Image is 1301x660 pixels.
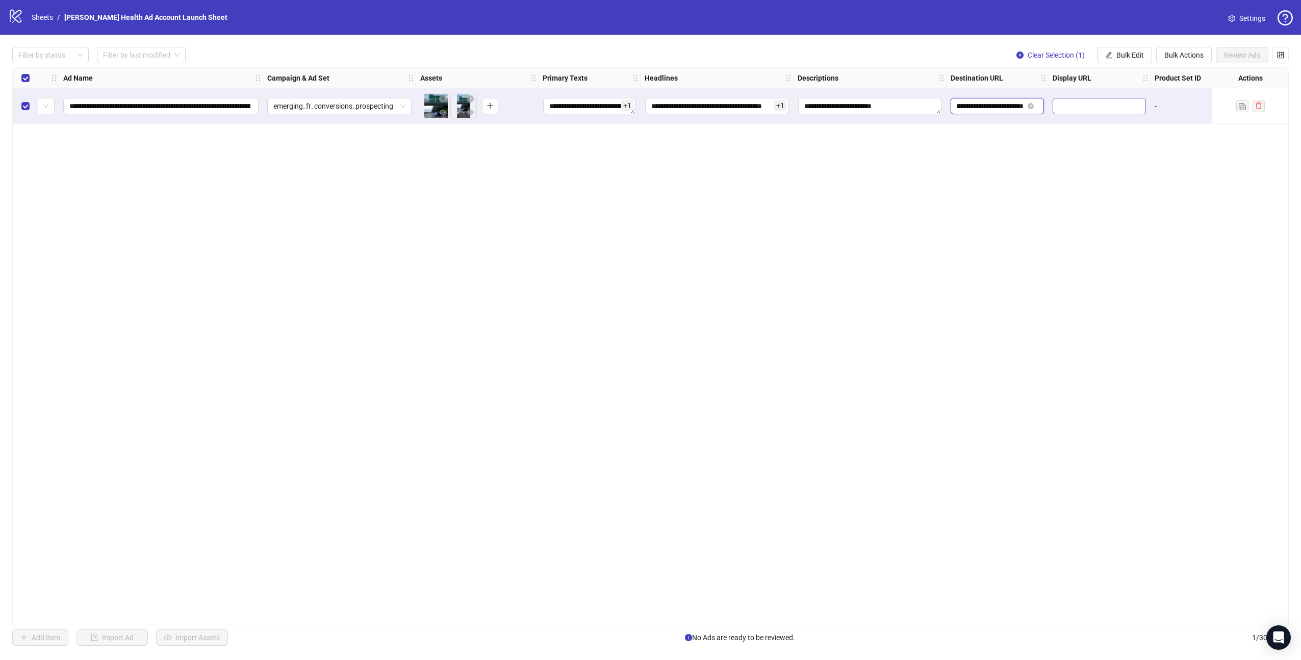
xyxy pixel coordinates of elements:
[1278,10,1293,26] span: question-circle
[30,12,55,23] a: Sheets
[13,88,38,124] div: Select row 1
[1228,15,1235,22] span: setting
[1028,51,1085,59] span: Clear Selection (1)
[1266,625,1291,650] div: Open Intercom Messenger
[1156,47,1212,63] button: Bulk Actions
[156,629,228,646] button: Import Assets
[1236,100,1248,112] button: Duplicate
[1252,632,1289,643] span: 1 / 300 items
[1008,47,1093,63] button: Clear Selection (1)
[1105,52,1112,59] span: edit
[1016,52,1024,59] span: close-circle
[1239,13,1265,24] span: Settings
[12,629,68,646] button: Add Item
[685,634,692,641] span: info-circle
[1272,47,1289,63] button: Configure table settings
[1097,47,1152,63] button: Bulk Edit
[685,632,795,643] span: No Ads are ready to be reviewed.
[1220,10,1273,27] a: Settings
[1277,52,1284,59] span: control
[1116,51,1144,59] span: Bulk Edit
[1216,47,1268,63] button: Review Ads
[1164,51,1204,59] span: Bulk Actions
[76,629,148,646] button: Import Ad
[62,12,229,23] a: [PERSON_NAME] Health Ad Account Launch Sheet
[57,12,60,23] li: /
